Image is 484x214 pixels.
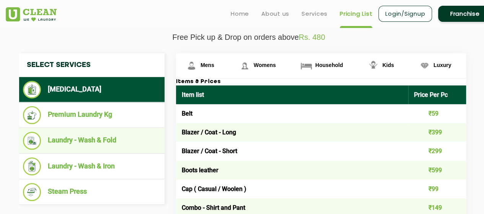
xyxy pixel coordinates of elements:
[23,132,161,150] li: Laundry - Wash & Fold
[408,161,466,180] td: ₹599
[23,81,161,98] li: [MEDICAL_DATA]
[231,9,249,18] a: Home
[300,59,313,72] img: Household
[261,9,289,18] a: About us
[185,59,198,72] img: Mens
[176,123,408,142] td: Blazer / Coat - Long
[23,157,41,175] img: Laundry - Wash & Iron
[408,180,466,198] td: ₹99
[23,81,41,98] img: Dry Cleaning
[408,142,466,160] td: ₹299
[176,161,408,180] td: Boots leather
[23,183,161,201] li: Steam Press
[254,62,276,68] span: Womens
[6,7,57,21] img: UClean Laundry and Dry Cleaning
[367,59,380,72] img: Kids
[378,6,432,22] a: Login/Signup
[382,62,394,68] span: Kids
[340,9,372,18] a: Pricing List
[176,78,466,85] h3: Items & Prices
[408,104,466,123] td: ₹59
[23,157,161,175] li: Laundry - Wash & Iron
[315,62,343,68] span: Household
[238,59,251,72] img: Womens
[408,85,466,104] th: Price Per Pc
[23,132,41,150] img: Laundry - Wash & Fold
[176,104,408,123] td: Belt
[301,9,328,18] a: Services
[19,53,165,77] h4: Select Services
[176,85,408,104] th: Item list
[299,33,325,41] span: Rs. 480
[23,106,41,124] img: Premium Laundry Kg
[200,62,214,68] span: Mens
[433,62,451,68] span: Luxury
[408,123,466,142] td: ₹399
[23,183,41,201] img: Steam Press
[23,106,161,124] li: Premium Laundry Kg
[176,142,408,160] td: Blazer / Coat - Short
[176,180,408,198] td: Cap ( Casual / Woolen )
[418,59,431,72] img: Luxury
